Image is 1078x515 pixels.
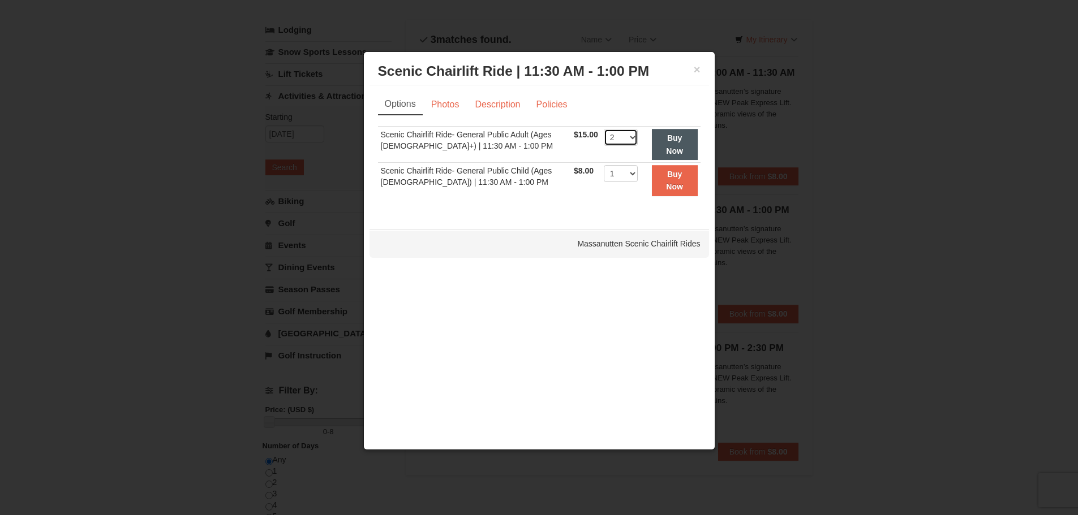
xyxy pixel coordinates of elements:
strong: Buy Now [666,170,683,191]
a: Policies [529,94,574,115]
td: Scenic Chairlift Ride- General Public Child (Ages [DEMOGRAPHIC_DATA]) | 11:30 AM - 1:00 PM [378,162,571,198]
div: Massanutten Scenic Chairlift Rides [370,230,709,258]
a: Photos [424,94,467,115]
button: Buy Now [652,129,698,160]
span: $8.00 [574,166,594,175]
button: × [694,64,701,75]
button: Buy Now [652,165,698,196]
strong: Buy Now [666,133,683,155]
a: Options [378,94,423,115]
a: Description [467,94,527,115]
span: $15.00 [574,130,598,139]
td: Scenic Chairlift Ride- General Public Adult (Ages [DEMOGRAPHIC_DATA]+) | 11:30 AM - 1:00 PM [378,127,571,163]
h3: Scenic Chairlift Ride | 11:30 AM - 1:00 PM [378,63,701,80]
